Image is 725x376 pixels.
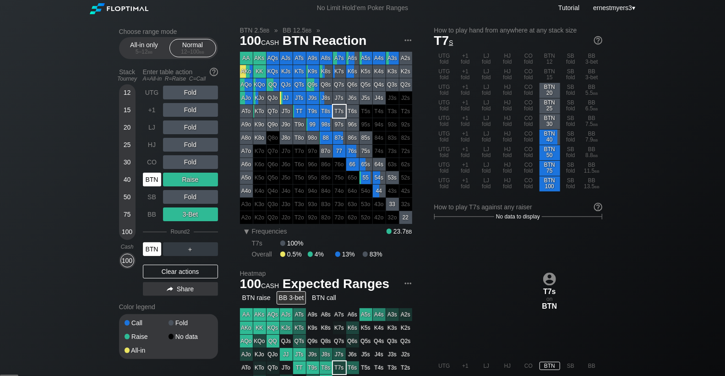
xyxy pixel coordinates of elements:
div: KQo [253,78,266,91]
a: Tutorial [558,4,579,11]
span: bb [593,136,598,143]
div: 100% fold in prior round [240,198,253,211]
div: 100% fold in prior round [399,158,412,171]
div: 100% fold in prior round [320,171,333,184]
div: BB 6.5 [582,98,602,114]
div: UTG fold [434,176,455,191]
div: LJ [143,120,161,134]
div: QTs [293,78,306,91]
div: T9s [306,105,319,118]
div: 75s [360,145,372,158]
div: 100% fold in prior round [293,198,306,211]
div: HJ [143,138,161,152]
div: 100% fold in prior round [333,198,346,211]
div: BTN 50 [540,145,560,160]
div: K9o [253,118,266,131]
div: 100% fold in prior round [399,92,412,104]
div: How to play T7s against any raiser [434,203,602,211]
div: CO fold [518,176,539,191]
div: LJ fold [476,176,497,191]
div: 100% fold in prior round [399,185,412,197]
div: A2s [399,52,412,65]
div: K8o [253,131,266,144]
div: 100% fold in prior round [360,105,372,118]
div: A7o [240,145,253,158]
div: 100% fold in prior round [306,145,319,158]
div: BTN 40 [540,130,560,145]
div: J7s [333,92,346,104]
span: ernestmyers3 [593,4,632,11]
div: KK [253,65,266,78]
div: HJ fold [497,83,518,98]
img: share.864f2f62.svg [167,287,173,292]
span: cash [261,37,279,47]
div: BB 3-bet [582,67,602,82]
div: 44 [373,185,386,197]
div: 100% fold in prior round [360,185,372,197]
div: 100 [120,225,134,239]
div: 100% fold in prior round [267,131,279,144]
div: 100% fold in prior round [386,105,399,118]
span: bb [594,183,600,190]
div: 100% fold in prior round [293,185,306,197]
div: J9s [306,92,319,104]
div: AJs [280,52,293,65]
div: UTG fold [434,161,455,176]
div: 53s [386,171,399,184]
div: +1 fold [455,145,476,160]
div: Q6s [346,78,359,91]
div: LJ fold [476,67,497,82]
div: 33 [386,198,399,211]
div: 100% fold in prior round [399,131,412,144]
div: 76s [346,145,359,158]
div: LJ fold [476,145,497,160]
div: UTG fold [434,114,455,129]
div: KQs [267,65,279,78]
div: K7s [333,65,346,78]
div: 100% fold in prior round [306,198,319,211]
div: Q3s [386,78,399,91]
div: 100% fold in prior round [399,198,412,211]
div: SB fold [561,52,581,67]
div: A6s [346,52,359,65]
div: 100% fold in prior round [333,158,346,171]
div: BTN 12 [540,52,560,67]
div: 100% fold in prior round [253,185,266,197]
span: bb [594,168,600,174]
div: 65s [360,158,372,171]
div: CO fold [518,67,539,82]
div: Q8s [320,78,333,91]
div: 100% fold in prior round [267,171,279,184]
div: 64s [373,158,386,171]
div: 100% fold in prior round [293,171,306,184]
div: 87s [333,131,346,144]
div: +1 fold [455,161,476,176]
div: AKs [253,52,266,65]
span: s [449,37,453,47]
span: » [311,27,325,34]
div: 100% fold in prior round [293,158,306,171]
div: HJ fold [497,176,518,191]
div: +1 fold [455,176,476,191]
div: 100% fold in prior round [280,158,293,171]
div: 85s [360,131,372,144]
div: All-in only [123,39,165,57]
div: 100% fold in prior round [280,145,293,158]
div: +1 fold [455,130,476,145]
div: QTo [267,105,279,118]
div: J8o [280,131,293,144]
div: K5s [360,65,372,78]
div: SB fold [561,83,581,98]
span: bb [305,27,311,34]
div: 100% fold in prior round [267,198,279,211]
div: +1 fold [455,83,476,98]
div: +1 fold [455,67,476,82]
div: 86s [346,131,359,144]
div: LJ fold [476,52,497,67]
div: 100% fold in prior round [373,145,386,158]
div: HJ fold [497,67,518,82]
div: T8s [320,105,333,118]
div: 98o [306,131,319,144]
div: 88 [320,131,333,144]
div: T6s [346,105,359,118]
